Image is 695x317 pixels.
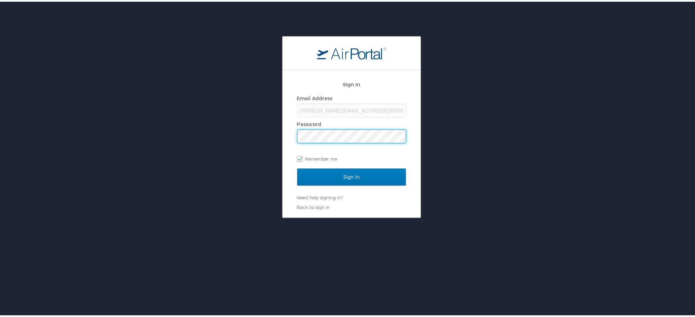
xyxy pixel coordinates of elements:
img: logo [317,45,386,58]
a: Back to sign in [297,203,330,208]
label: Remember me [297,152,406,162]
h2: Sign In [297,79,406,87]
input: Sign In [297,167,406,184]
a: Need help signing in? [297,193,343,199]
label: Password [297,119,322,125]
label: Email Address [297,94,333,99]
